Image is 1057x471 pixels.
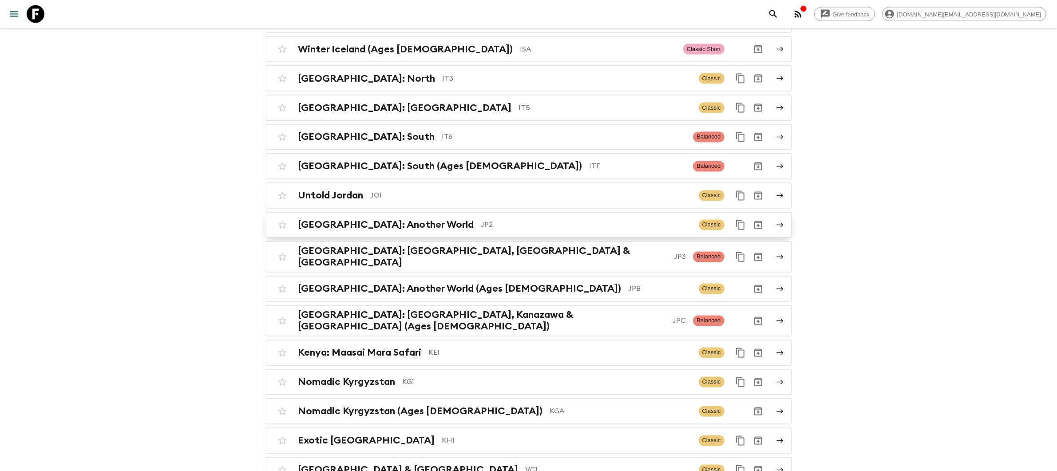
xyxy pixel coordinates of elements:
span: Classic [699,284,724,294]
p: JP3 [674,252,686,262]
span: Classic Short [683,44,724,55]
button: Archive [749,280,767,298]
h2: [GEOGRAPHIC_DATA]: Another World [298,219,474,231]
span: Classic [699,190,724,201]
h2: Nomadic Kyrgyzstan (Ages [DEMOGRAPHIC_DATA]) [298,406,543,417]
button: Duplicate for 45-59 [732,432,749,450]
p: JPC [673,316,686,326]
h2: Winter Iceland (Ages [DEMOGRAPHIC_DATA]) [298,44,513,55]
h2: [GEOGRAPHIC_DATA]: [GEOGRAPHIC_DATA], Kanazawa & [GEOGRAPHIC_DATA] (Ages [DEMOGRAPHIC_DATA]) [298,309,666,332]
h2: [GEOGRAPHIC_DATA]: Another World (Ages [DEMOGRAPHIC_DATA]) [298,283,622,295]
a: Exotic [GEOGRAPHIC_DATA]KH1ClassicDuplicate for 45-59Archive [266,428,792,454]
a: Nomadic Kyrgyzstan (Ages [DEMOGRAPHIC_DATA])KGAClassicArchive [266,399,792,424]
a: [GEOGRAPHIC_DATA]: [GEOGRAPHIC_DATA], Kanazawa & [GEOGRAPHIC_DATA] (Ages [DEMOGRAPHIC_DATA])JPCBa... [266,305,792,336]
button: search adventures [764,5,782,23]
span: Classic [699,435,724,446]
a: [GEOGRAPHIC_DATA]: [GEOGRAPHIC_DATA]IT5ClassicDuplicate for 45-59Archive [266,95,792,121]
a: [GEOGRAPHIC_DATA]: [GEOGRAPHIC_DATA], [GEOGRAPHIC_DATA] & [GEOGRAPHIC_DATA]JP3BalancedDuplicate f... [266,241,792,273]
span: Give feedback [828,11,875,18]
p: JPB [629,284,692,294]
button: Archive [749,187,767,205]
a: [GEOGRAPHIC_DATA]: SouthIT6BalancedDuplicate for 45-59Archive [266,124,792,150]
a: Nomadic KyrgyzstanKG1ClassicDuplicate for 45-59Archive [266,369,792,395]
p: KG1 [403,377,692,388]
p: JO1 [371,190,692,201]
button: Archive [749,248,767,266]
button: menu [5,5,23,23]
button: Duplicate for 45-59 [732,99,749,117]
span: Classic [699,103,724,113]
button: Duplicate for 45-59 [732,70,749,87]
button: Archive [749,403,767,420]
span: Classic [699,377,724,388]
button: Archive [749,216,767,234]
a: Kenya: Maasai Mara SafariKE1ClassicDuplicate for 45-59Archive [266,340,792,366]
button: Archive [749,432,767,450]
a: [GEOGRAPHIC_DATA]: NorthIT3ClassicDuplicate for 45-59Archive [266,66,792,91]
button: Duplicate for 45-59 [732,344,749,362]
p: KGA [550,406,692,417]
button: Duplicate for 45-59 [732,216,749,234]
h2: Untold Jordan [298,190,364,202]
p: KH1 [442,435,692,446]
p: IT5 [519,103,692,113]
h2: [GEOGRAPHIC_DATA]: [GEOGRAPHIC_DATA], [GEOGRAPHIC_DATA] & [GEOGRAPHIC_DATA] [298,245,667,269]
a: [GEOGRAPHIC_DATA]: Another World (Ages [DEMOGRAPHIC_DATA])JPBClassicArchive [266,276,792,302]
a: Untold JordanJO1ClassicDuplicate for 45-59Archive [266,183,792,209]
a: [GEOGRAPHIC_DATA]: Another WorldJP2ClassicDuplicate for 45-59Archive [266,212,792,238]
button: Archive [749,128,767,146]
span: Balanced [693,161,724,172]
h2: [GEOGRAPHIC_DATA]: [GEOGRAPHIC_DATA] [298,102,512,114]
button: Archive [749,344,767,362]
a: [GEOGRAPHIC_DATA]: South (Ages [DEMOGRAPHIC_DATA])ITFBalancedArchive [266,154,792,179]
span: Balanced [693,252,724,262]
span: Balanced [693,132,724,142]
button: Duplicate for 45-59 [732,248,749,266]
button: Archive [749,70,767,87]
span: Classic [699,73,724,84]
h2: Kenya: Maasai Mara Safari [298,347,422,359]
span: [DOMAIN_NAME][EMAIL_ADDRESS][DOMAIN_NAME] [892,11,1046,18]
h2: [GEOGRAPHIC_DATA]: South (Ages [DEMOGRAPHIC_DATA]) [298,161,582,172]
h2: [GEOGRAPHIC_DATA]: North [298,73,435,84]
a: Winter Iceland (Ages [DEMOGRAPHIC_DATA])ISAClassic ShortArchive [266,36,792,62]
p: ITF [590,161,686,172]
button: Archive [749,373,767,391]
button: Duplicate for 45-59 [732,373,749,391]
button: Duplicate for 45-59 [732,128,749,146]
p: IT3 [443,73,692,84]
h2: Exotic [GEOGRAPHIC_DATA] [298,435,435,447]
a: Give feedback [814,7,875,21]
div: [DOMAIN_NAME][EMAIL_ADDRESS][DOMAIN_NAME] [882,7,1046,21]
span: Classic [699,406,724,417]
p: JP2 [481,220,692,230]
p: IT6 [442,132,686,142]
h2: [GEOGRAPHIC_DATA]: South [298,131,435,143]
p: ISA [520,44,676,55]
span: Balanced [693,316,724,326]
h2: Nomadic Kyrgyzstan [298,376,396,388]
span: Classic [699,220,724,230]
span: Classic [699,348,724,358]
button: Archive [749,158,767,175]
p: KE1 [429,348,692,358]
button: Archive [749,99,767,117]
button: Archive [749,40,767,58]
button: Archive [749,312,767,330]
button: Duplicate for 45-59 [732,187,749,205]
